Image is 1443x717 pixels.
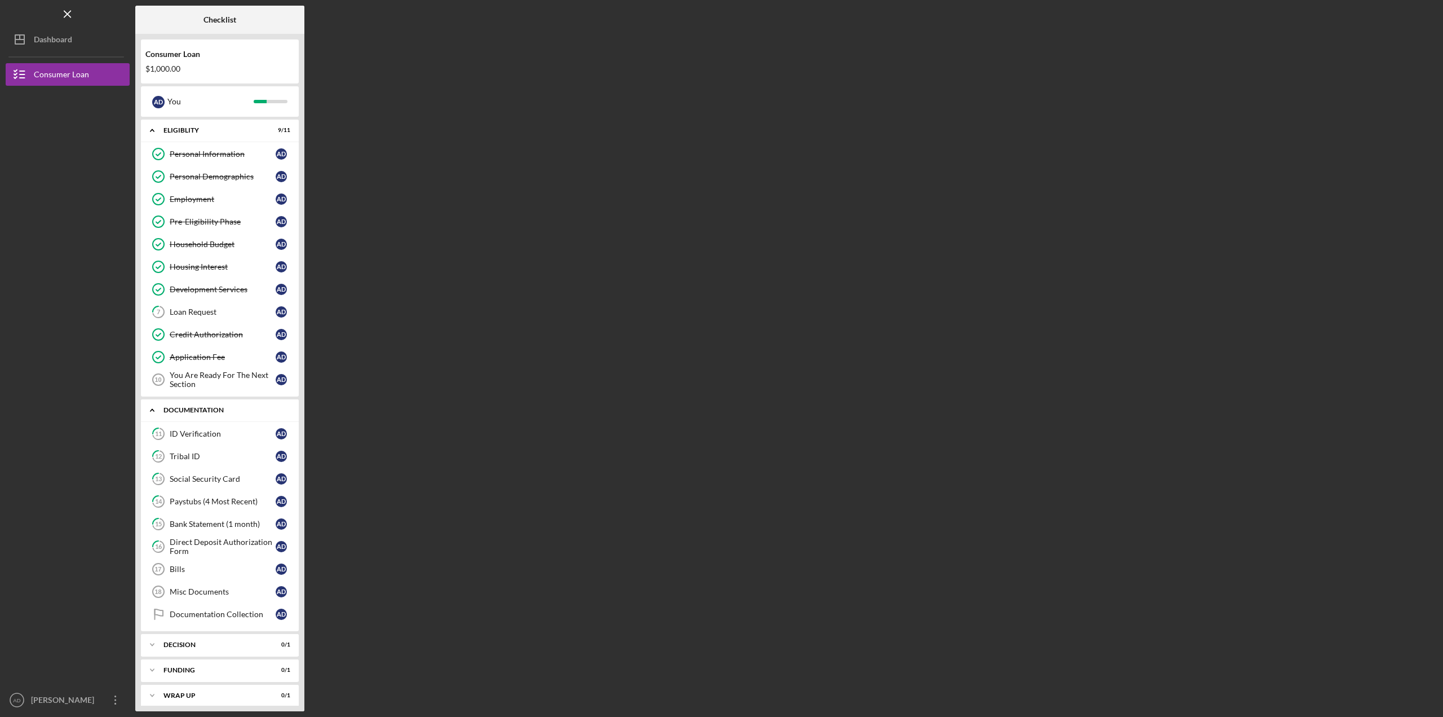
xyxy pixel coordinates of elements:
[155,430,162,438] tspan: 11
[270,667,290,674] div: 0 / 1
[147,143,293,165] a: Personal InformationAD
[147,256,293,278] a: Housing InterestAD
[276,586,287,597] div: A D
[147,301,293,323] a: 7Loan RequestAD
[163,692,262,699] div: Wrap up
[276,351,287,363] div: A D
[170,452,276,461] div: Tribal ID
[276,473,287,485] div: A D
[147,513,293,535] a: 15Bank Statement (1 month)AD
[167,92,254,111] div: You
[276,193,287,205] div: A D
[147,165,293,188] a: Personal DemographicsAD
[28,689,101,714] div: [PERSON_NAME]
[170,474,276,483] div: Social Security Card
[163,407,285,414] div: Documentation
[163,127,262,134] div: Eligiblity
[154,376,161,383] tspan: 10
[276,306,287,318] div: A D
[170,497,276,506] div: Paystubs (4 Most Recent)
[155,476,162,483] tspan: 13
[152,96,165,108] div: A D
[147,468,293,490] a: 13Social Security CardAD
[170,149,276,159] div: Personal Information
[170,610,276,619] div: Documentation Collection
[170,330,276,339] div: Credit Authorization
[276,564,287,575] div: A D
[276,148,287,160] div: A D
[6,63,130,86] button: Consumer Loan
[6,28,130,51] button: Dashboard
[155,543,162,551] tspan: 16
[170,371,276,389] div: You Are Ready For The Next Section
[147,445,293,468] a: 12Tribal IDAD
[276,518,287,530] div: A D
[145,50,294,59] div: Consumer Loan
[147,423,293,445] a: 11ID VerificationAD
[154,588,161,595] tspan: 18
[147,490,293,513] a: 14Paystubs (4 Most Recent)AD
[276,451,287,462] div: A D
[276,496,287,507] div: A D
[170,587,276,596] div: Misc Documents
[170,262,276,271] div: Housing Interest
[276,329,287,340] div: A D
[170,217,276,226] div: Pre-Eligibility Phase
[170,285,276,294] div: Development Services
[170,307,276,316] div: Loan Request
[147,368,293,391] a: 10You Are Ready For The Next SectionAD
[155,498,162,505] tspan: 14
[276,541,287,552] div: A D
[147,346,293,368] a: Application FeeAD
[276,261,287,272] div: A D
[34,63,89,89] div: Consumer Loan
[270,127,290,134] div: 9 / 11
[155,453,162,460] tspan: 12
[170,565,276,574] div: Bills
[147,558,293,580] a: 17BillsAD
[147,603,293,626] a: Documentation CollectionAD
[170,240,276,249] div: Household Budget
[170,538,276,556] div: Direct Deposit Authorization Form
[276,216,287,227] div: A D
[147,323,293,346] a: Credit AuthorizationAD
[6,689,130,711] button: AD[PERSON_NAME]
[163,667,262,674] div: Funding
[276,428,287,439] div: A D
[147,210,293,233] a: Pre-Eligibility PhaseAD
[170,172,276,181] div: Personal Demographics
[170,520,276,529] div: Bank Statement (1 month)
[157,309,161,316] tspan: 7
[147,188,293,210] a: EmploymentAD
[270,641,290,648] div: 0 / 1
[154,566,161,573] tspan: 17
[147,580,293,603] a: 18Misc DocumentsAD
[170,429,276,438] div: ID Verification
[170,195,276,204] div: Employment
[170,353,276,362] div: Application Fee
[270,692,290,699] div: 0 / 1
[13,697,20,703] text: AD
[276,374,287,385] div: A D
[276,284,287,295] div: A D
[276,609,287,620] div: A D
[155,521,162,528] tspan: 15
[276,239,287,250] div: A D
[145,64,294,73] div: $1,000.00
[203,15,236,24] b: Checklist
[163,641,262,648] div: Decision
[34,28,72,54] div: Dashboard
[147,278,293,301] a: Development ServicesAD
[276,171,287,182] div: A D
[147,233,293,256] a: Household BudgetAD
[147,535,293,558] a: 16Direct Deposit Authorization FormAD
